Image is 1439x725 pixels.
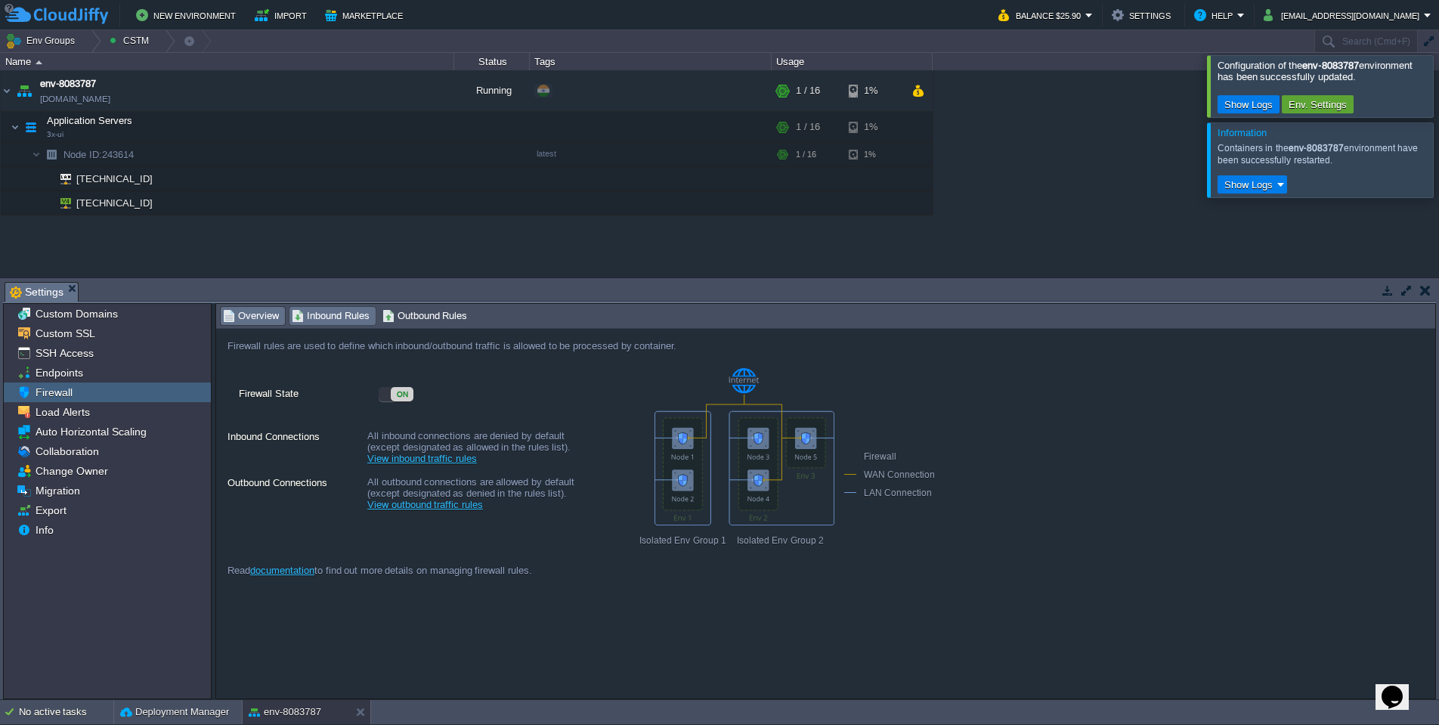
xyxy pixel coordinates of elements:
a: Firewall [32,386,75,399]
span: Isolated Env Group 1 [617,535,726,546]
span: Node ID: [63,149,102,160]
span: Settings [10,283,63,302]
div: Firewall rules are used to define which inbound/outbound traffic is allowed to be processed by co... [216,329,938,363]
button: Help [1194,6,1237,24]
div: 1 / 16 [796,112,820,142]
div: 1% [849,143,898,166]
a: View inbound traffic rules [367,453,477,464]
div: No active tasks [19,700,113,724]
img: AMDAwAAAACH5BAEAAAAALAAAAAABAAEAAAICRAEAOw== [11,112,20,142]
button: Balance $25.90 [998,6,1085,24]
span: 243614 [62,148,136,161]
img: AMDAwAAAACH5BAEAAAAALAAAAAABAAEAAAICRAEAOw== [20,112,42,142]
button: env-8083787 [249,705,321,720]
button: Settings [1112,6,1175,24]
span: Application Servers [45,114,135,127]
img: AMDAwAAAACH5BAEAAAAALAAAAAABAAEAAAICRAEAOw== [50,191,71,215]
b: env-8083787 [1289,143,1344,153]
a: View outbound traffic rules [367,499,483,510]
a: [TECHNICAL_ID] [75,197,155,209]
div: All inbound connections are denied by default (except designated as allowed in the rules list). [367,429,594,472]
span: Overview [223,308,279,324]
a: Custom SSL [32,327,97,340]
span: Outbound Rules [382,308,468,324]
img: AMDAwAAAACH5BAEAAAAALAAAAAABAAEAAAICRAEAOw== [41,143,62,166]
div: 1 / 16 [796,70,820,111]
div: Firewall [844,448,955,466]
button: [EMAIL_ADDRESS][DOMAIN_NAME] [1264,6,1424,24]
span: Inbound Rules [292,308,370,324]
img: CloudJiffy [5,6,108,25]
iframe: chat widget [1376,665,1424,710]
div: 1% [849,70,898,111]
div: Tags [531,53,771,70]
a: [TECHNICAL_ID] [75,173,155,184]
img: AMDAwAAAACH5BAEAAAAALAAAAAABAAEAAAICRAEAOw== [50,167,71,191]
b: env-8083787 [1302,60,1358,71]
button: CSTM [110,30,154,51]
a: Endpoints [32,366,85,380]
img: AMDAwAAAACH5BAEAAAAALAAAAAABAAEAAAICRAEAOw== [14,70,35,111]
button: Show Logs [1220,98,1277,111]
div: 1 / 16 [796,143,816,166]
label: Inbound Connections [227,429,366,457]
span: 3x-ui [47,130,63,139]
img: AMDAwAAAACH5BAEAAAAALAAAAAABAAEAAAICRAEAOw== [41,167,50,191]
a: env-8083787 [40,76,96,91]
div: Name [2,53,453,70]
a: documentation [250,565,314,576]
button: Deployment Manager [120,705,229,720]
a: Migration [32,484,82,497]
button: Env Groups [5,30,80,51]
button: New Environment [136,6,240,24]
div: Status [455,53,529,70]
div: Read to find out more details on managing firewall rules. [216,550,938,591]
a: Export [32,503,69,517]
button: Marketplace [325,6,407,24]
a: Load Alerts [32,405,92,419]
a: Application Servers3x-ui [45,115,135,126]
div: WAN Connection [844,466,955,485]
span: latest [537,149,556,158]
div: All outbound connections are allowed by default (except designated as denied in the rules list). [367,475,594,518]
button: Show Logs [1220,178,1277,191]
div: LAN Connection [844,485,955,503]
a: Collaboration [32,445,101,458]
img: AMDAwAAAACH5BAEAAAAALAAAAAABAAEAAAICRAEAOw== [41,191,50,215]
label: Outbound Connections [227,475,366,503]
div: Containers in the environment have been successfully restarted. [1218,142,1429,166]
div: 1% [849,112,898,142]
span: [TECHNICAL_ID] [75,191,155,215]
a: Change Owner [32,464,110,478]
div: Usage [772,53,932,70]
span: [TECHNICAL_ID] [75,167,155,191]
a: Node ID:243614 [62,148,136,161]
span: Information [1218,127,1267,138]
a: Info [32,523,56,537]
span: Configuration of the environment has been successfully updated. [1218,60,1413,82]
a: Custom Domains [32,307,120,321]
span: Isolated Env Group 2 [726,535,824,546]
button: Import [255,6,311,24]
a: SSH Access [32,346,96,360]
div: Running [454,70,530,111]
button: Env. Settings [1284,98,1352,111]
label: Firewall State [239,386,377,414]
a: Auto Horizontal Scaling [32,425,149,438]
div: ON [391,387,413,401]
a: [DOMAIN_NAME] [40,91,110,107]
img: AMDAwAAAACH5BAEAAAAALAAAAAABAAEAAAICRAEAOw== [32,143,41,166]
